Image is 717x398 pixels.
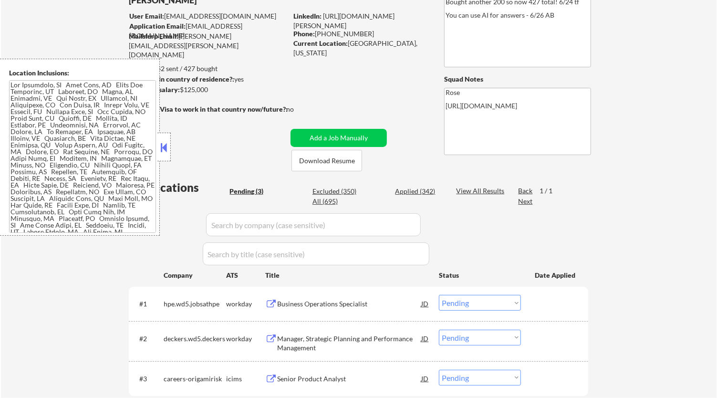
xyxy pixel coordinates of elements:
[439,266,521,283] div: Status
[129,105,288,113] strong: Will need Visa to work in that country now/future?:
[395,187,443,196] div: Applied (342)
[277,334,421,353] div: Manager, Strategic Planning and Performance Management
[164,271,226,280] div: Company
[286,105,313,114] div: no
[229,187,277,196] div: Pending (3)
[164,334,226,344] div: deckers.wd5.deckers
[312,187,360,196] div: Excluded (350)
[518,186,533,196] div: Back
[226,374,265,384] div: icims
[293,12,322,20] strong: LinkedIn:
[456,186,507,196] div: View All Results
[128,85,287,94] div: $125,000
[312,197,360,206] div: All (695)
[291,150,362,171] button: Download Resume
[9,68,156,78] div: Location Inclusions:
[518,197,533,206] div: Next
[129,11,287,21] div: [EMAIL_ADDRESS][DOMAIN_NAME]
[444,74,591,84] div: Squad Notes
[129,32,178,40] strong: Mailslurp Email:
[420,295,430,312] div: JD
[226,299,265,309] div: workday
[277,299,421,309] div: Business Operations Specialist
[293,39,348,47] strong: Current Location:
[293,12,395,30] a: [URL][DOMAIN_NAME][PERSON_NAME]
[293,30,315,38] strong: Phone:
[129,21,287,40] div: [EMAIL_ADDRESS][DOMAIN_NAME]
[164,374,226,384] div: careers-origamirisk
[535,271,577,280] div: Date Applied
[129,22,186,30] strong: Application Email:
[293,39,428,57] div: [GEOGRAPHIC_DATA], [US_STATE]
[164,299,226,309] div: hpe.wd5.jobsathpe
[139,334,156,344] div: #2
[206,213,421,236] input: Search by company (case sensitive)
[293,29,428,39] div: [PHONE_NUMBER]
[540,186,561,196] div: 1 / 1
[129,12,164,20] strong: User Email:
[132,182,226,193] div: Applications
[226,334,265,344] div: workday
[139,299,156,309] div: #1
[129,31,287,60] div: [PERSON_NAME][EMAIL_ADDRESS][PERSON_NAME][DOMAIN_NAME]
[203,242,429,265] input: Search by title (case sensitive)
[265,271,430,280] div: Title
[277,374,421,384] div: Senior Product Analyst
[128,64,287,73] div: 342 sent / 427 bought
[420,330,430,347] div: JD
[420,370,430,387] div: JD
[139,374,156,384] div: #3
[128,75,234,83] strong: Can work in country of residence?:
[226,271,265,280] div: ATS
[291,129,387,147] button: Add a Job Manually
[128,74,284,84] div: yes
